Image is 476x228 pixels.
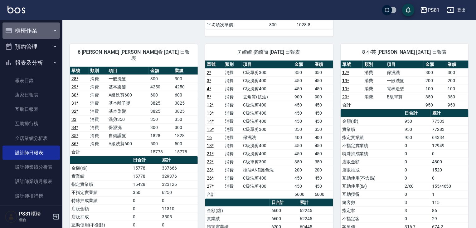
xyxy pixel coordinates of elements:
[313,182,333,190] td: 450
[149,115,173,123] td: 350
[341,117,403,125] td: 金額(虛)
[7,6,25,13] img: Logo
[131,164,160,172] td: 15778
[71,117,76,122] a: 33
[403,109,430,117] th: 日合計
[313,101,333,109] td: 450
[205,215,270,223] td: 實業績
[241,166,293,174] td: 控油AND護色洗
[173,83,198,91] td: 4250
[149,99,173,107] td: 3825
[293,117,313,125] td: 450
[223,150,241,158] td: 消費
[223,61,241,69] th: 類別
[149,131,173,140] td: 1828
[341,61,363,69] th: 單號
[241,141,293,150] td: C級洗剪400
[131,180,160,188] td: 15428
[313,93,333,101] td: 900
[19,211,51,217] h5: PS81櫃檯
[89,140,107,148] td: 消費
[418,4,442,17] button: PS81
[241,158,293,166] td: C級單剪300
[363,85,385,93] td: 消費
[241,61,293,69] th: 項目
[430,182,469,190] td: 155/4650
[430,206,469,215] td: 86
[149,123,173,131] td: 300
[131,156,160,164] th: 日合計
[430,166,469,174] td: 1520
[2,55,60,71] button: 報表及分析
[341,166,403,174] td: 店販抽成
[403,150,430,158] td: 0
[149,140,173,148] td: 500
[149,67,173,75] th: 金額
[223,182,241,190] td: 消費
[313,141,333,150] td: 450
[173,99,198,107] td: 3825
[160,156,198,164] th: 累計
[403,215,430,223] td: 0
[430,198,469,206] td: 115
[70,205,131,213] td: 店販金額
[313,117,333,125] td: 450
[223,68,241,77] td: 消費
[341,215,403,223] td: 不指定客
[241,68,293,77] td: C級單剪300
[2,203,60,218] a: 每日收支明細
[424,68,446,77] td: 300
[430,158,469,166] td: 4800
[160,188,198,196] td: 6250
[131,172,160,180] td: 15778
[2,116,60,131] a: 互助排行榜
[89,83,107,91] td: 消費
[341,133,403,141] td: 指定實業績
[298,199,333,207] th: 累計
[107,140,149,148] td: A級洗剪600
[293,68,313,77] td: 350
[2,174,60,189] a: 設計師業績月報表
[241,182,293,190] td: C級洗剪400
[403,158,430,166] td: 0
[298,215,333,223] td: 62245
[149,75,173,83] td: 300
[341,125,403,133] td: 實業績
[270,206,298,215] td: 6600
[430,125,469,133] td: 77283
[341,141,403,150] td: 不指定實業績
[313,158,333,166] td: 350
[107,99,149,107] td: 基本離子燙
[241,117,293,125] td: C級洗剪400
[173,115,198,123] td: 350
[107,75,149,83] td: 一般洗髮
[403,174,430,182] td: 0
[173,148,198,156] td: 15778
[107,123,149,131] td: 保濕洗
[77,49,190,62] span: 6 [PERSON_NAME] [PERSON_NAME]肴 [DATE] 日報表
[270,199,298,207] th: 日合計
[89,91,107,99] td: 消費
[446,68,469,77] td: 300
[293,166,313,174] td: 200
[313,150,333,158] td: 450
[223,101,241,109] td: 消費
[107,131,149,140] td: 自備護髮
[2,102,60,116] a: 互助日報表
[385,93,424,101] td: B級單剪
[385,68,424,77] td: 保濕洗
[89,75,107,83] td: 消費
[403,182,430,190] td: 2/60
[131,213,160,221] td: 0
[205,190,223,198] td: 合計
[173,131,198,140] td: 1828
[2,22,60,39] button: 櫃檯作業
[293,61,313,69] th: 金額
[293,125,313,133] td: 350
[19,217,51,223] p: 櫃台
[293,85,313,93] td: 450
[363,77,385,85] td: 消費
[173,91,198,99] td: 600
[223,174,241,182] td: 消費
[293,101,313,109] td: 450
